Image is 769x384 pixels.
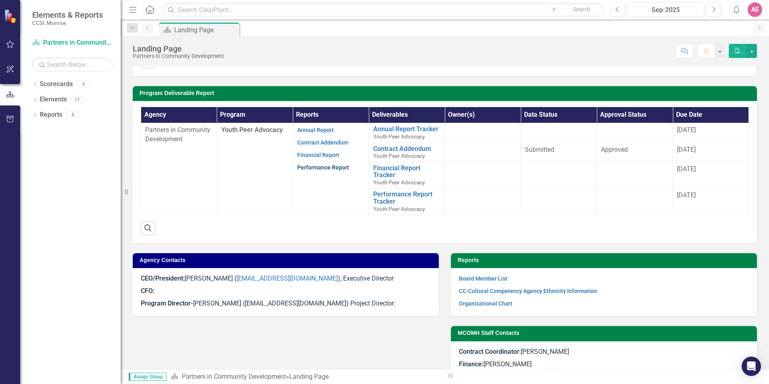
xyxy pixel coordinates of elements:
h3: Reports [458,257,753,263]
a: Financial Report [297,152,339,158]
a: Partners in Community Development [32,38,113,47]
h3: Program Deliverable Report [140,90,753,96]
a: Performance Report [297,164,349,171]
span: Search [573,6,590,12]
a: Annual Report Tracker [373,126,441,133]
span: Youth Peer Advocacy [221,126,283,134]
a: Partners in Community Development [182,373,286,380]
div: Landing Page [289,373,329,380]
td: Double-Click to Edit Right Click for Context Menu [369,142,445,162]
span: [DATE] [677,126,696,134]
div: 11 [71,96,84,103]
div: Landing Page [174,25,237,35]
strong: Finance: [459,360,483,368]
a: Financial Report Tracker [373,165,441,179]
a: Board Member List [459,275,508,282]
input: Search Below... [32,58,113,72]
div: » [171,372,439,382]
td: Double-Click to Edit [597,162,673,188]
small: CCSI: Monroe [32,20,103,26]
span: [PERSON_NAME] [459,348,569,355]
span: Submitted [525,146,554,153]
div: Landing Page [133,44,224,53]
a: Reports [40,110,62,120]
span: Youth Peer Advocacy [373,133,425,140]
a: [EMAIL_ADDRESS][DOMAIN_NAME] [236,275,338,282]
strong: CEO/President: [141,275,185,282]
strong: CFO: [141,287,154,295]
div: 3 [77,81,90,88]
td: Double-Click to Edit Right Click for Context Menu [369,188,445,215]
a: Scorecards [40,80,73,89]
span: [DATE] [677,191,696,199]
div: Open Intercom Messenger [742,357,761,376]
h3: MCOMH Staff Contacts [458,330,753,336]
span: Youth Peer Advocacy [373,153,425,159]
strong: Program Director- [141,299,193,307]
button: AE [748,2,762,17]
div: Sep-2025 [630,5,701,15]
a: CC-Cultural Competency Agency Ethnicity Information [459,288,597,294]
p: Partners in Community Development [145,126,213,144]
span: Elements & Reports [32,10,103,20]
a: Contract Addendum [373,145,441,153]
p: [PERSON_NAME] ( ); Executive Director [141,274,431,285]
button: Search [562,4,602,15]
span: Youth Peer Advocacy [373,179,425,186]
div: Partners in Community Development [133,53,224,59]
input: Search ClearPoint... [163,3,604,17]
h3: Agency Contacts [140,257,435,263]
a: Annual Report [297,127,334,133]
span: Youth Peer Advocacy [373,206,425,212]
span: Assign Group [129,373,167,381]
td: Double-Click to Edit [521,188,597,215]
strong: Contract Coordinator: [459,348,521,355]
span: [DATE] [677,165,696,173]
button: Sep-2025 [627,2,704,17]
p: [PERSON_NAME] [459,358,749,371]
a: Performance Report Tracker [373,191,441,205]
img: ClearPoint Strategy [4,9,18,23]
p: [PERSON_NAME] ([EMAIL_ADDRESS][DOMAIN_NAME]) Project Director: [141,297,431,308]
span: Approved [601,146,628,153]
td: Double-Click to Edit [521,142,597,162]
td: Double-Click to Edit Right Click for Context Menu [369,162,445,188]
a: Elements [40,95,67,104]
td: Double-Click to Edit [521,123,597,142]
td: Double-Click to Edit [597,142,673,162]
td: Double-Click to Edit [597,188,673,215]
span: [DATE] [677,146,696,153]
td: Double-Click to Edit [597,123,673,142]
td: Double-Click to Edit Right Click for Context Menu [369,123,445,142]
a: Organizational Chart [459,300,512,307]
div: 6 [66,111,79,118]
td: Double-Click to Edit [521,162,597,188]
a: Contract Addendum [297,139,348,146]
